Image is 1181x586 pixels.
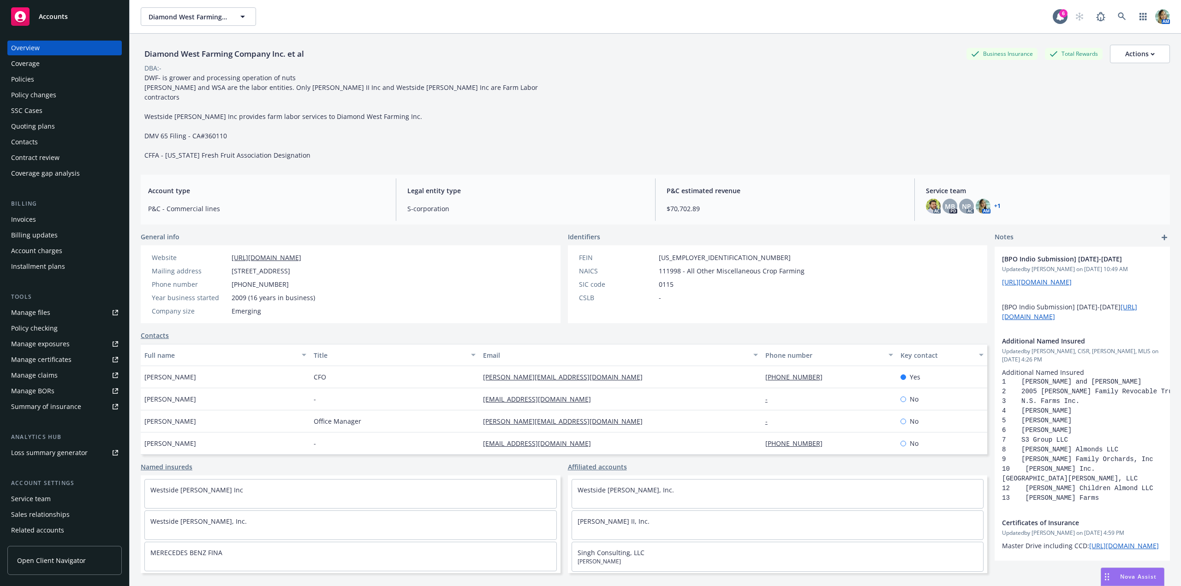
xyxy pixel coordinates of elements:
div: Coverage [11,56,40,71]
a: SSC Cases [7,103,122,118]
div: Manage claims [11,368,58,383]
a: Coverage gap analysis [7,166,122,181]
div: FEIN [579,253,655,262]
a: Manage BORs [7,384,122,398]
div: Installment plans [11,259,65,274]
a: [PHONE_NUMBER] [765,373,830,381]
span: Additional Named Insured [1002,336,1139,346]
div: Drag to move [1101,568,1113,586]
span: 111998 - All Other Miscellaneous Crop Farming [659,266,805,276]
a: Accounts [7,4,122,30]
span: CFO [314,372,326,382]
div: Business Insurance [966,48,1038,59]
span: - [659,293,661,302]
img: photo [926,199,941,213]
div: Sales relationships [11,507,70,522]
span: P&C estimated revenue [667,186,903,195]
div: Full name [144,350,296,360]
div: Manage files [11,305,50,320]
span: DWF- is grower and processing operation of nuts [PERSON_NAME] and WSA are the labor entities. Onl... [144,73,540,160]
div: Policy checking [11,321,58,336]
div: Billing [7,199,122,208]
a: Contract review [7,150,122,165]
div: CSLB [579,293,655,302]
a: Westside [PERSON_NAME], Inc. [578,485,674,494]
div: Billing updates [11,228,58,243]
a: Westside [PERSON_NAME] Inc [150,485,243,494]
div: Loss summary generator [11,445,88,460]
span: Yes [910,372,920,382]
div: Account settings [7,479,122,488]
a: Policy changes [7,88,122,102]
a: Manage files [7,305,122,320]
a: Westside [PERSON_NAME], Inc. [150,517,247,526]
button: Diamond West Farming Company Inc. et al [141,7,256,26]
a: [URL][DOMAIN_NAME] [1002,278,1072,286]
span: Accounts [39,13,68,20]
div: Mailing address [152,266,228,276]
div: Account charges [11,243,62,258]
button: Email [479,344,762,366]
div: Actions [1125,45,1155,63]
button: Title [310,344,479,366]
a: Policies [7,72,122,87]
a: +1 [994,203,1001,209]
a: add [1159,232,1170,243]
a: - [765,417,775,426]
a: Quoting plans [7,119,122,134]
a: Manage certificates [7,352,122,367]
div: Manage certificates [11,352,72,367]
a: MERECEDES BENZ FINA [150,548,222,557]
a: [EMAIL_ADDRESS][DOMAIN_NAME] [483,439,598,448]
a: Named insureds [141,462,192,472]
div: Manage BORs [11,384,54,398]
span: S-corporation [407,204,644,213]
img: photo [976,199,990,213]
span: [PERSON_NAME] [144,394,196,404]
div: Policy changes [11,88,56,102]
span: [PERSON_NAME] [144,372,196,382]
span: Certificates of Insurance [1002,518,1139,527]
span: Office Manager [314,416,361,426]
a: Related accounts [7,523,122,538]
a: Report a Bug [1092,7,1110,26]
div: Key contact [901,350,973,360]
p: Additional Named Insured [1002,367,1163,377]
a: Singh Consulting, LLC [578,548,644,557]
div: SSC Cases [11,103,42,118]
span: [STREET_ADDRESS] [232,266,290,276]
a: Contacts [7,135,122,149]
button: Full name [141,344,310,366]
div: Title [314,350,465,360]
a: Manage exposures [7,337,122,351]
div: Analytics hub [7,432,122,442]
span: [PERSON_NAME] [144,438,196,448]
a: [PERSON_NAME] II, Inc. [578,517,650,526]
a: - [765,395,775,403]
span: 2009 (16 years in business) [232,293,315,302]
span: - [314,394,316,404]
a: Affiliated accounts [568,462,627,472]
span: No [910,394,919,404]
span: General info [141,232,179,242]
div: Email [483,350,748,360]
span: [PERSON_NAME] [144,416,196,426]
div: Quoting plans [11,119,55,134]
p: Master Drive including CCD: [1002,541,1163,550]
span: [PERSON_NAME] [578,557,978,566]
div: Phone number [765,350,883,360]
a: Summary of insurance [7,399,122,414]
div: Service team [11,491,51,506]
a: Coverage [7,56,122,71]
span: Updated by [PERSON_NAME], CISR, [PERSON_NAME], MLIS on [DATE] 4:26 PM [1002,347,1163,364]
a: [URL][DOMAIN_NAME] [1089,541,1159,550]
div: Summary of insurance [11,399,81,414]
div: Manage exposures [11,337,70,351]
a: [PERSON_NAME][EMAIL_ADDRESS][DOMAIN_NAME] [483,373,650,381]
div: 6 [1059,9,1068,18]
div: Contacts [11,135,38,149]
div: NAICS [579,266,655,276]
a: Billing updates [7,228,122,243]
a: [EMAIL_ADDRESS][DOMAIN_NAME] [483,395,598,403]
span: Emerging [232,306,261,316]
